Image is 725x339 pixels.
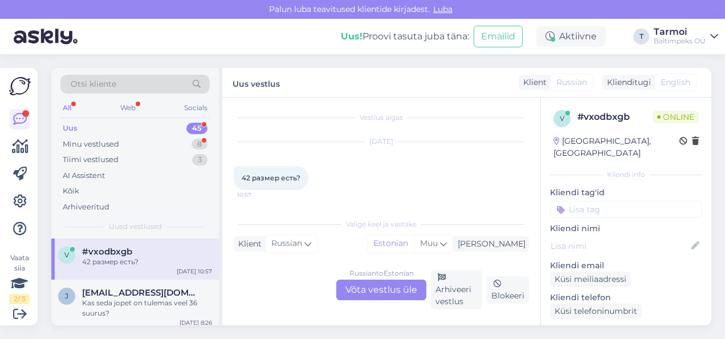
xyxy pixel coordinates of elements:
[60,100,74,115] div: All
[242,173,300,182] span: 42 размер есть?
[633,29,649,45] div: T
[536,26,606,47] div: Aktiivne
[556,76,587,88] span: Russian
[550,169,702,180] div: Kliendi info
[271,237,302,250] span: Russian
[234,219,529,229] div: Valige keel ja vastake
[368,235,414,252] div: Estonian
[550,304,642,319] div: Küsi telefoninumbrit
[186,123,207,134] div: 45
[177,267,212,276] div: [DATE] 10:57
[63,139,119,150] div: Minu vestlused
[560,114,564,123] span: v
[64,251,69,259] span: v
[109,221,162,232] span: Uued vestlused
[661,76,690,88] span: English
[551,240,689,252] input: Lisa nimi
[192,139,207,150] div: 8
[118,100,138,115] div: Web
[234,136,529,147] div: [DATE]
[654,27,706,37] div: Tarmoi
[192,154,207,166] div: 3
[63,170,105,181] div: AI Assistent
[182,100,210,115] div: Socials
[602,76,651,88] div: Klienditugi
[234,112,529,123] div: Vestlus algas
[550,324,702,336] p: Klienditeekond
[341,31,362,42] b: Uus!
[82,247,132,257] span: #vxodbxgb
[237,191,280,199] span: 10:57
[453,238,526,250] div: [PERSON_NAME]
[63,185,79,197] div: Kõik
[71,78,116,90] span: Otsi kliente
[63,123,78,134] div: Uus
[430,4,456,14] span: Luba
[9,77,31,95] img: Askly Logo
[65,292,68,300] span: j
[420,238,438,248] span: Muu
[234,238,262,250] div: Klient
[9,253,30,304] div: Vaata siia
[82,257,212,267] div: 42 размер есть?
[577,110,653,124] div: # vxodbxgb
[553,135,679,159] div: [GEOGRAPHIC_DATA], [GEOGRAPHIC_DATA]
[233,75,280,90] label: Uus vestlus
[63,154,119,166] div: Tiimi vestlused
[63,201,109,213] div: Arhiveeritud
[653,111,699,123] span: Online
[654,37,706,46] div: Baltimpeks OÜ
[550,187,702,199] p: Kliendi tag'id
[654,27,718,46] a: TarmoiBaltimpeks OÜ
[550,223,702,235] p: Kliendi nimi
[431,270,482,309] div: Arhiveeri vestlus
[180,318,212,327] div: [DATE] 8:26
[341,30,469,43] div: Proovi tasuta juba täna:
[474,26,523,47] button: Emailid
[82,298,212,318] div: Kas seda jopet on tulemas veel 36 suurus?
[550,292,702,304] p: Kliendi telefon
[519,76,547,88] div: Klient
[550,260,702,272] p: Kliendi email
[487,276,529,304] div: Blokeeri
[9,294,30,304] div: 2 / 3
[82,288,201,298] span: janamottus@gmail.com
[550,201,702,218] input: Lisa tag
[349,268,414,279] div: Russian to Estonian
[550,272,631,287] div: Küsi meiliaadressi
[336,280,426,300] div: Võta vestlus üle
